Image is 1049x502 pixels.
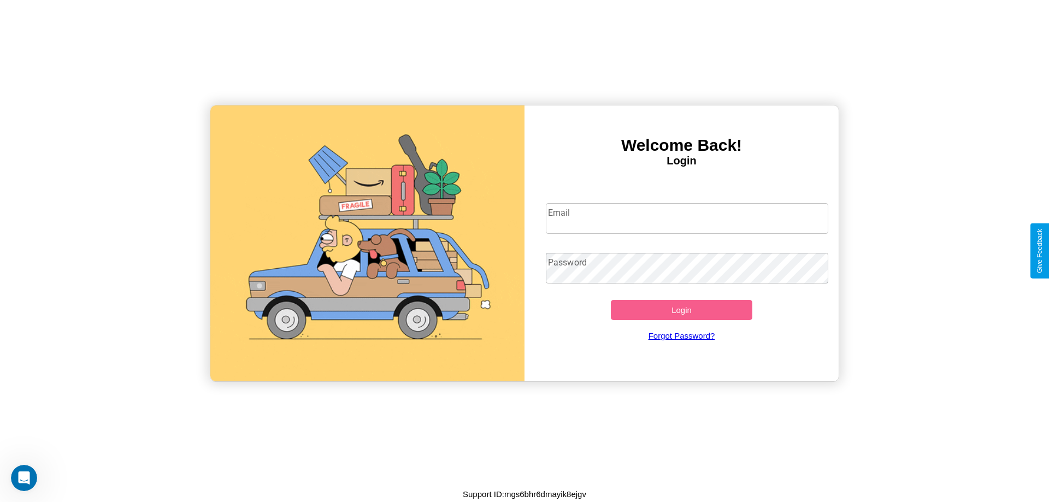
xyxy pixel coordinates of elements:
[524,155,839,167] h4: Login
[540,320,823,351] a: Forgot Password?
[1036,229,1044,273] div: Give Feedback
[210,105,524,381] img: gif
[524,136,839,155] h3: Welcome Back!
[463,487,586,501] p: Support ID: mgs6bhr6dmayik8ejgv
[611,300,752,320] button: Login
[11,465,37,491] iframe: Intercom live chat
